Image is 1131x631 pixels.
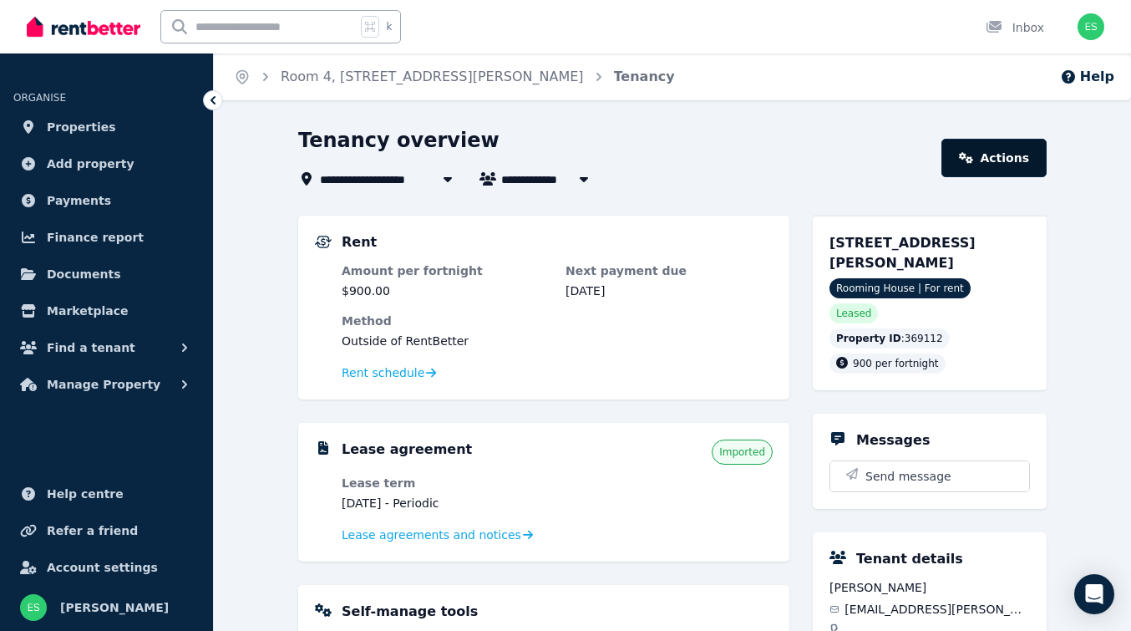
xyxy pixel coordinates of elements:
img: Rental Payments [315,236,332,248]
span: Payments [47,191,111,211]
h5: Rent [342,232,377,252]
a: Payments [13,184,200,217]
h1: Tenancy overview [298,127,500,154]
a: Refer a friend [13,514,200,547]
span: Refer a friend [47,521,138,541]
dt: Amount per fortnight [342,262,549,279]
a: Lease agreements and notices [342,527,533,543]
span: Property ID [836,332,901,345]
a: Marketplace [13,294,200,328]
div: : 369112 [829,328,950,349]
h5: Lease agreement [342,440,472,460]
span: Documents [47,264,121,284]
span: ORGANISE [13,92,66,104]
span: Finance report [47,227,144,247]
button: Find a tenant [13,331,200,364]
img: RentBetter [27,14,140,39]
a: Properties [13,110,200,144]
span: k [386,20,392,33]
button: Manage Property [13,368,200,401]
h5: Messages [856,430,930,450]
span: 900 per fortnight [853,358,939,369]
dd: [DATE] - Periodic [342,495,549,511]
dt: Lease term [342,475,549,491]
a: Documents [13,257,200,291]
div: Inbox [986,19,1044,36]
dt: Method [342,313,773,329]
span: Properties [47,117,116,137]
h5: Tenant details [856,549,963,569]
h5: Self-manage tools [342,602,478,622]
a: Rent schedule [342,364,437,381]
a: Room 4, [STREET_ADDRESS][PERSON_NAME] [281,69,584,84]
span: Help centre [47,484,124,504]
a: Add property [13,147,200,181]
nav: Breadcrumb [214,53,695,100]
img: Elena Schlyder [20,594,47,621]
button: Send message [830,461,1029,491]
a: Actions [941,139,1047,177]
span: [PERSON_NAME] [60,598,169,618]
a: Help centre [13,477,200,511]
a: Tenancy [614,69,675,84]
dd: [DATE] [565,282,773,299]
span: Marketplace [47,301,128,321]
span: Send message [865,468,951,485]
span: [EMAIL_ADDRESS][PERSON_NAME][DOMAIN_NAME] [844,601,1030,618]
span: Manage Property [47,374,160,394]
span: Add property [47,154,134,174]
span: Rent schedule [342,364,424,381]
dd: Outside of RentBetter [342,333,773,349]
dd: $900.00 [342,282,549,299]
a: Finance report [13,221,200,254]
span: Lease agreements and notices [342,527,521,543]
span: Rooming House | For rent [829,278,971,298]
button: Help [1060,67,1114,87]
div: Open Intercom Messenger [1074,574,1114,614]
span: [PERSON_NAME] [829,579,1030,596]
a: Account settings [13,551,200,584]
span: Imported [719,445,765,459]
img: Elena Schlyder [1078,13,1104,40]
span: Find a tenant [47,338,135,358]
span: Account settings [47,557,158,578]
span: [STREET_ADDRESS][PERSON_NAME] [829,235,976,271]
span: Leased [836,307,871,320]
dt: Next payment due [565,262,773,279]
